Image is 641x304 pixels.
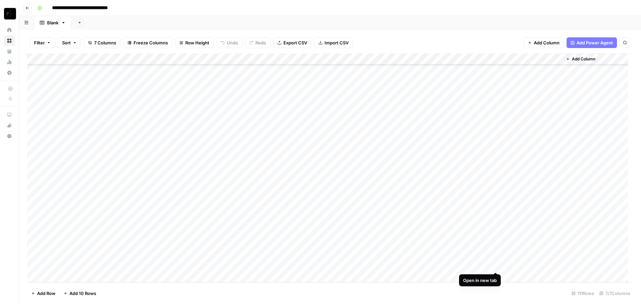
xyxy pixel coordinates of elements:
[84,37,121,48] button: 7 Columns
[4,120,14,130] div: What's new?
[134,39,168,46] span: Freeze Columns
[59,288,100,299] button: Add 10 Rows
[123,37,172,48] button: Freeze Columns
[4,46,15,57] a: Your Data
[255,39,266,46] span: Redo
[216,37,242,48] button: Undo
[4,120,15,131] button: What's new?
[245,37,270,48] button: Redo
[572,56,595,62] span: Add Column
[523,37,564,48] button: Add Column
[4,109,15,120] a: AirOps Academy
[37,290,55,297] span: Add Row
[94,39,116,46] span: 7 Columns
[227,39,238,46] span: Undo
[4,25,15,35] a: Home
[185,39,209,46] span: Row Height
[4,5,15,22] button: Workspace: Paragon Intel - Copyediting
[34,39,45,46] span: Filter
[569,288,597,299] div: 111 Rows
[69,290,96,297] span: Add 10 Rows
[4,35,15,46] a: Browse
[325,39,349,46] span: Import CSV
[62,39,71,46] span: Sort
[4,67,15,78] a: Settings
[4,57,15,67] a: Usage
[283,39,307,46] span: Export CSV
[4,131,15,141] button: Help + Support
[58,37,81,48] button: Sort
[567,37,617,48] button: Add Power Agent
[577,39,613,46] span: Add Power Agent
[534,39,560,46] span: Add Column
[47,19,58,26] div: Blank
[597,288,633,299] div: 7/7 Columns
[563,55,598,63] button: Add Column
[463,277,497,284] div: Open in new tab
[27,288,59,299] button: Add Row
[175,37,214,48] button: Row Height
[4,8,16,20] img: Paragon Intel - Copyediting Logo
[34,16,71,29] a: Blank
[314,37,353,48] button: Import CSV
[30,37,55,48] button: Filter
[273,37,311,48] button: Export CSV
